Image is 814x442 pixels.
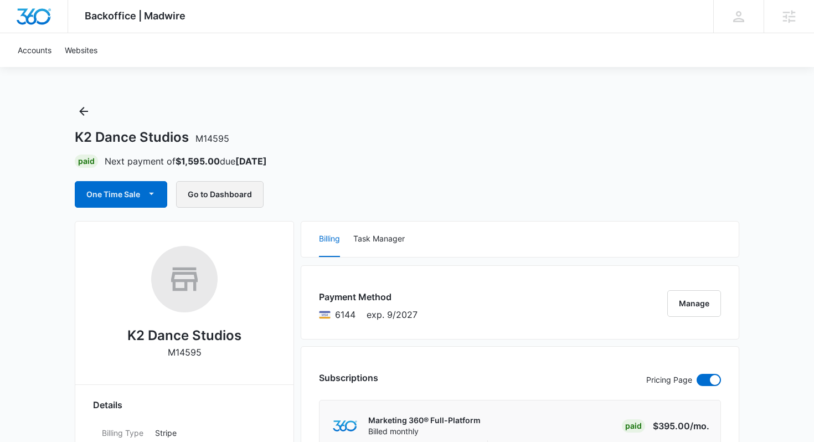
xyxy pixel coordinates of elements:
p: M14595 [168,346,202,359]
span: /mo. [690,420,709,431]
div: Paid [622,419,645,433]
strong: [DATE] [235,156,267,167]
button: Manage [667,290,721,317]
strong: $1,595.00 [176,156,220,167]
button: Billing [319,222,340,257]
dt: Billing Type [102,427,146,439]
h3: Subscriptions [319,371,378,384]
p: Marketing 360® Full-Platform [368,415,481,426]
button: One Time Sale [75,181,167,208]
div: Paid [75,155,98,168]
h2: K2 Dance Studios [127,326,241,346]
button: Task Manager [353,222,405,257]
span: Details [93,398,122,412]
span: M14595 [195,133,229,144]
p: Billed monthly [368,426,481,437]
a: Accounts [11,33,58,67]
button: Back [75,102,92,120]
p: $395.00 [653,419,709,433]
span: Backoffice | Madwire [85,10,186,22]
span: Visa ending with [335,308,356,321]
p: Pricing Page [646,374,692,386]
span: exp. 9/2027 [367,308,418,321]
p: Stripe [155,427,267,439]
h1: K2 Dance Studios [75,129,229,146]
img: marketing360Logo [333,420,357,432]
h3: Payment Method [319,290,418,304]
p: Next payment of due [105,155,267,168]
button: Go to Dashboard [176,181,264,208]
a: Websites [58,33,104,67]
